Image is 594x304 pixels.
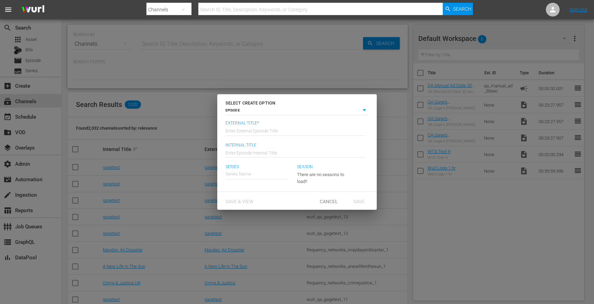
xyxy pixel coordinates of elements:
button: Cancel [313,195,344,207]
span: Save [348,199,370,204]
h6: SELECT CREATE OPTION [225,100,368,107]
span: External Title* [225,121,365,126]
button: Save [344,195,374,207]
span: Internal Title [225,143,365,148]
span: Save & View [220,199,259,204]
button: Save & View [220,195,259,207]
span: Series [225,164,289,170]
div: There are no seasons to load!! [297,166,351,185]
div: EPISODE [225,106,368,115]
span: menu [4,6,12,14]
img: ans4CAIJ8jUAAAAAAAAAAAAAAAAAAAAAAAAgQb4GAAAAAAAAAAAAAAAAAAAAAAAAJMjXAAAAAAAAAAAAAAAAAAAAAAAAgAT5G... [16,2,49,18]
span: Season [297,164,351,170]
span: Search [453,3,471,15]
a: Sign Out [570,7,587,12]
span: Cancel [314,199,343,204]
